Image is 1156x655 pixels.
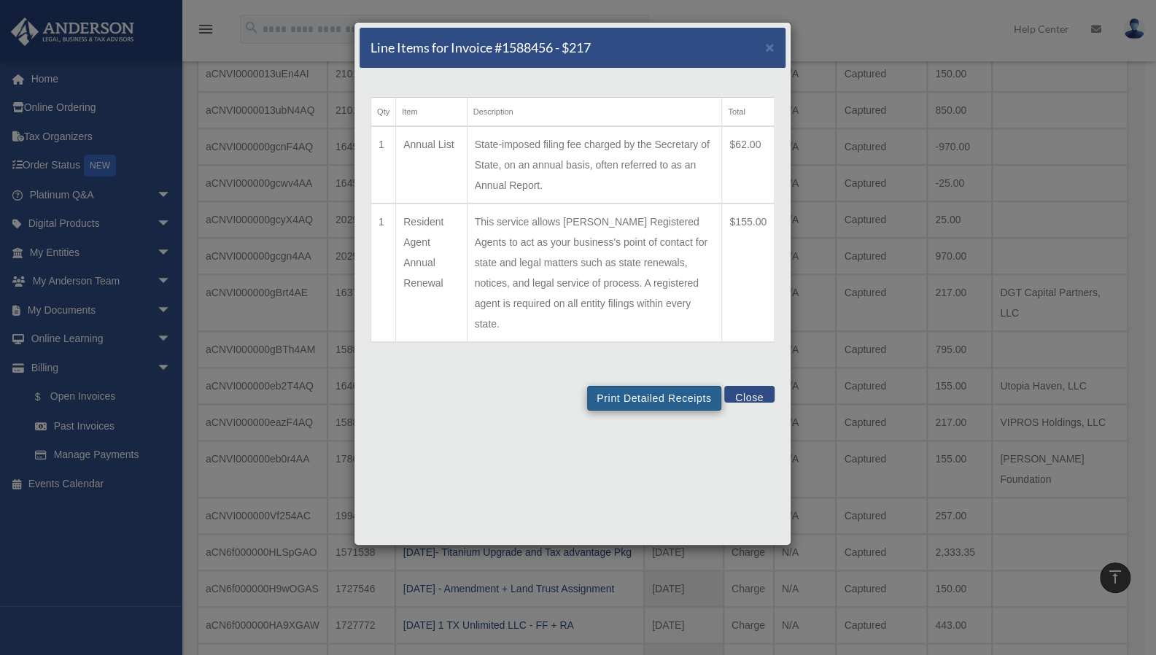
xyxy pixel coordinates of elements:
td: State-imposed filing fee charged by the Secretary of State, on an annual basis, often referred to... [467,126,722,204]
button: Close [765,39,775,55]
td: $155.00 [722,204,775,342]
th: Item [396,98,467,127]
th: Description [467,98,722,127]
th: Total [722,98,775,127]
th: Qty [371,98,396,127]
td: $62.00 [722,126,775,204]
button: Close [724,386,775,403]
span: × [765,39,775,55]
td: This service allows [PERSON_NAME] Registered Agents to act as your business's point of contact fo... [467,204,722,342]
td: 1 [371,126,396,204]
button: Print Detailed Receipts [587,386,721,411]
td: 1 [371,204,396,342]
h5: Line Items for Invoice #1588456 - $217 [371,39,591,57]
td: Annual List [396,126,467,204]
td: Resident Agent Annual Renewal [396,204,467,342]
